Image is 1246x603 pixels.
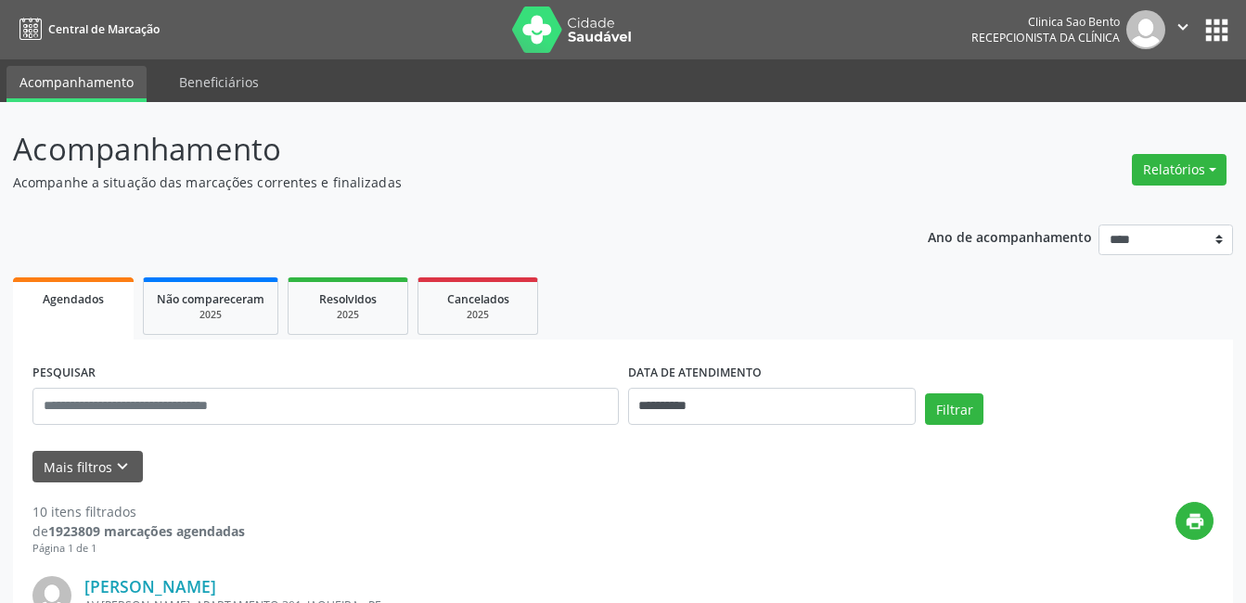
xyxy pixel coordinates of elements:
[1165,10,1201,49] button: 
[628,359,762,388] label: DATA DE ATENDIMENTO
[971,30,1120,45] span: Recepcionista da clínica
[84,576,216,597] a: [PERSON_NAME]
[1175,502,1214,540] button: print
[431,308,524,322] div: 2025
[1201,14,1233,46] button: apps
[6,66,147,102] a: Acompanhamento
[928,225,1092,248] p: Ano de acompanhamento
[1173,17,1193,37] i: 
[1185,511,1205,532] i: print
[48,522,245,540] strong: 1923809 marcações agendadas
[48,21,160,37] span: Central de Marcação
[925,393,983,425] button: Filtrar
[13,14,160,45] a: Central de Marcação
[302,308,394,322] div: 2025
[971,14,1120,30] div: Clinica Sao Bento
[1126,10,1165,49] img: img
[157,291,264,307] span: Não compareceram
[447,291,509,307] span: Cancelados
[32,541,245,557] div: Página 1 de 1
[166,66,272,98] a: Beneficiários
[157,308,264,322] div: 2025
[43,291,104,307] span: Agendados
[13,173,867,192] p: Acompanhe a situação das marcações correntes e finalizadas
[32,502,245,521] div: 10 itens filtrados
[32,359,96,388] label: PESQUISAR
[32,451,143,483] button: Mais filtroskeyboard_arrow_down
[13,126,867,173] p: Acompanhamento
[32,521,245,541] div: de
[112,456,133,477] i: keyboard_arrow_down
[319,291,377,307] span: Resolvidos
[1132,154,1227,186] button: Relatórios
